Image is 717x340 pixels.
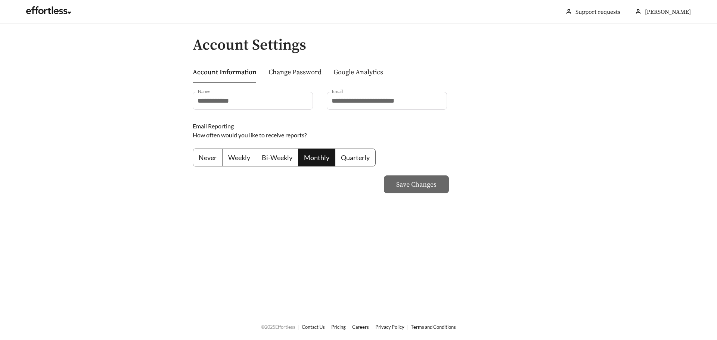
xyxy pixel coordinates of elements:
[199,153,217,162] span: Never
[341,153,370,162] span: Quarterly
[228,153,250,162] span: Weekly
[261,324,295,330] span: © 2025 Effortless
[193,68,257,77] a: Account Information
[575,8,620,16] a: Support requests
[262,153,292,162] span: Bi-Weekly
[352,324,369,330] a: Careers
[193,131,436,140] div: How often would you like to receive reports?
[384,175,449,193] button: Save Changes
[269,68,322,77] a: Change Password
[193,122,436,131] div: Email Reporting
[645,8,691,16] span: [PERSON_NAME]
[304,153,329,162] span: Monthly
[302,324,325,330] a: Contact Us
[331,324,346,330] a: Pricing
[411,324,456,330] a: Terms and Conditions
[375,324,404,330] a: Privacy Policy
[333,68,383,77] a: Google Analytics
[193,37,533,53] h2: Account Settings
